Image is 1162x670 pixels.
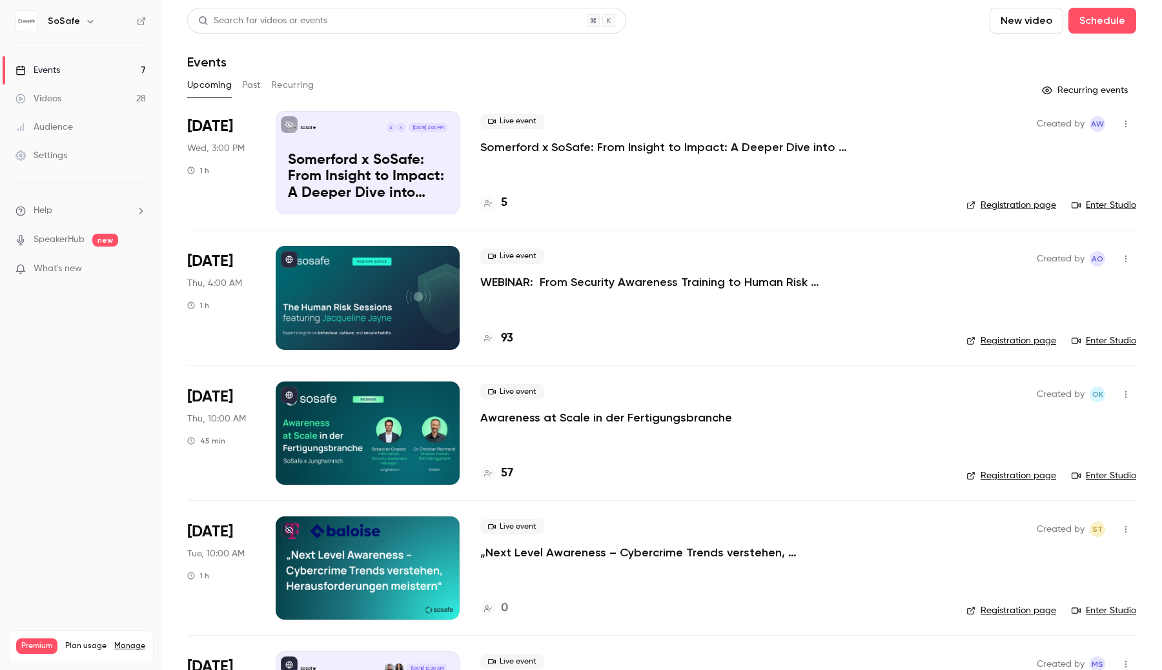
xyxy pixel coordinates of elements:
[1090,116,1105,132] span: Alexandra Wasilewski
[271,75,314,96] button: Recurring
[187,381,255,485] div: Sep 4 Thu, 10:00 AM (Europe/Berlin)
[15,204,146,218] li: help-dropdown-opener
[300,125,316,131] p: SoSafe
[15,92,61,105] div: Videos
[966,334,1056,347] a: Registration page
[15,149,67,162] div: Settings
[187,387,233,407] span: [DATE]
[187,116,233,137] span: [DATE]
[187,412,246,425] span: Thu, 10:00 AM
[1090,251,1105,267] span: Alba Oni
[1037,116,1085,132] span: Created by
[187,277,242,290] span: Thu, 4:00 AM
[187,75,232,96] button: Upcoming
[1072,604,1136,617] a: Enter Studio
[501,600,508,617] h4: 0
[187,246,255,349] div: Sep 4 Thu, 12:00 PM (Australia/Sydney)
[34,204,52,218] span: Help
[48,15,80,28] h6: SoSafe
[480,194,507,212] a: 5
[187,300,209,310] div: 1 h
[409,123,447,132] span: [DATE] 3:00 PM
[288,152,447,202] p: Somerford x SoSafe: From Insight to Impact: A Deeper Dive into Behavioral Science in Cybersecurity
[1068,8,1136,34] button: Schedule
[34,233,85,247] a: SpeakerHub
[480,274,868,290] a: WEBINAR: From Security Awareness Training to Human Risk Management
[480,330,513,347] a: 93
[16,11,37,32] img: SoSafe
[966,199,1056,212] a: Registration page
[1092,522,1103,537] span: ST
[15,64,60,77] div: Events
[1091,116,1104,132] span: AW
[1037,387,1085,402] span: Created by
[1037,522,1085,537] span: Created by
[501,330,513,347] h4: 93
[480,465,513,482] a: 57
[480,384,544,400] span: Live event
[480,519,544,534] span: Live event
[114,641,145,651] a: Manage
[1072,199,1136,212] a: Enter Studio
[501,194,507,212] h4: 5
[1072,334,1136,347] a: Enter Studio
[198,14,327,28] div: Search for videos or events
[34,262,82,276] span: What's new
[16,638,57,654] span: Premium
[92,234,118,247] span: new
[1036,80,1136,101] button: Recurring events
[187,516,255,620] div: Sep 9 Tue, 10:00 AM (Europe/Berlin)
[386,123,396,133] div: R
[480,249,544,264] span: Live event
[480,139,868,155] a: Somerford x SoSafe: From Insight to Impact: A Deeper Dive into Behavioral Science in Cybersecurity
[1037,251,1085,267] span: Created by
[1092,251,1103,267] span: AO
[187,436,225,446] div: 45 min
[1090,522,1105,537] span: Stefanie Theil
[187,251,233,272] span: [DATE]
[1092,387,1103,402] span: OK
[187,522,233,542] span: [DATE]
[276,111,460,214] a: Somerford x SoSafe: From Insight to Impact: A Deeper Dive into Behavioral Science in Cybersecurit...
[15,121,73,134] div: Audience
[501,465,513,482] h4: 57
[480,114,544,129] span: Live event
[1090,387,1105,402] span: Olga Krukova
[990,8,1063,34] button: New video
[187,54,227,70] h1: Events
[187,571,209,581] div: 1 h
[480,410,732,425] a: Awareness at Scale in der Fertigungsbranche
[480,654,544,669] span: Live event
[966,469,1056,482] a: Registration page
[396,123,406,133] div: A
[187,165,209,176] div: 1 h
[966,604,1056,617] a: Registration page
[187,547,245,560] span: Tue, 10:00 AM
[187,142,245,155] span: Wed, 3:00 PM
[480,545,868,560] a: „Next Level Awareness – Cybercrime Trends verstehen, Herausforderungen meistern“ Telekom Schweiz ...
[187,111,255,214] div: Sep 3 Wed, 3:00 PM (Europe/Berlin)
[480,600,508,617] a: 0
[65,641,107,651] span: Plan usage
[242,75,261,96] button: Past
[1072,469,1136,482] a: Enter Studio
